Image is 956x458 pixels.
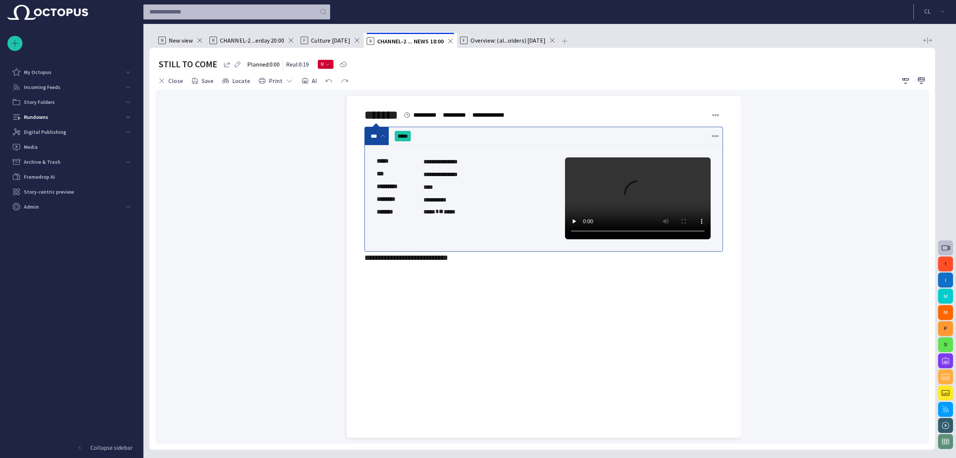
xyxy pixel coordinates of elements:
[377,37,444,45] span: CHANNEL-2 ... NEWS 18:00
[7,65,136,214] ul: main menu
[938,337,953,352] button: S
[169,37,193,44] span: New view
[364,33,457,48] div: RCHANNEL-2 ... NEWS 18:00
[7,169,136,184] div: Framedrop AI
[158,58,217,70] h2: STILL TO COME
[457,33,558,48] div: FOverview: (al...olders) [DATE]
[247,60,280,69] p: Planned: 0:00
[938,273,953,288] button: I
[924,7,931,16] p: C L
[155,33,207,48] div: NNew view
[24,203,39,210] p: Admin
[24,173,55,181] p: Framedrop AI
[460,37,468,44] p: F
[189,74,216,87] button: Save
[155,74,186,87] button: Close
[24,113,48,121] p: Rundowns
[209,37,217,44] p: R
[24,158,60,166] p: Archive & Trash
[298,33,364,48] div: FCulture [DATE]
[318,58,333,71] button: N
[299,74,320,87] button: AI
[918,4,952,18] button: CL
[24,143,38,151] p: Media
[24,98,55,106] p: Story Folders
[321,61,325,68] span: N
[24,188,74,196] p: Story-centric preview
[219,74,253,87] button: Locate
[24,128,66,136] p: Digital Publishing
[220,37,285,44] span: CHANNEL-2 ...erday 20:00
[311,37,350,44] span: Culture [DATE]
[7,139,136,154] div: Media
[938,289,953,304] button: M
[24,83,60,91] p: Incoming Feeds
[938,256,953,271] button: f
[90,443,133,452] p: Collapse sidebar
[471,37,546,44] span: Overview: (al...olders) [DATE]
[938,321,953,336] button: P
[938,305,953,320] button: M
[301,37,308,44] p: F
[256,74,296,87] button: Print
[7,184,136,199] div: Story-centric preview
[367,37,374,45] p: R
[7,5,88,20] img: Octopus News Room
[24,68,52,76] p: My Octopus
[286,60,309,69] p: Real: 0:19
[7,440,136,455] button: Collapse sidebar
[158,37,166,44] p: N
[207,33,298,48] div: RCHANNEL-2 ...erday 20:00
